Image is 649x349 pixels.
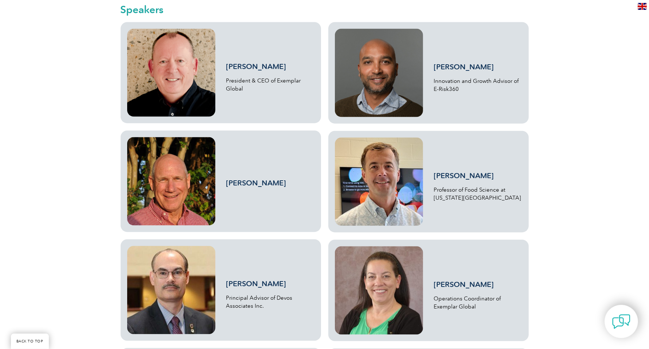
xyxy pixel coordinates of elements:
[121,4,529,15] h2: Speakers
[11,334,49,349] a: BACK TO TOP
[434,295,522,311] p: Operations Coordinator of Exemplar Global
[226,62,286,71] a: [PERSON_NAME]
[434,280,494,289] a: [PERSON_NAME]
[434,171,494,180] a: [PERSON_NAME]
[226,179,286,187] a: [PERSON_NAME]
[612,312,630,331] img: contact-chat.png
[226,77,314,93] p: President & CEO of Exemplar Global
[335,28,423,117] img: craig
[127,246,215,334] img: denis
[434,62,494,71] a: [PERSON_NAME]
[638,3,647,10] img: en
[434,186,522,202] p: Professor of Food Science at [US_STATE][GEOGRAPHIC_DATA]
[226,294,314,310] p: Principal Advisor of Devos Associates Inc.
[434,77,522,93] p: Innovation and Growth Advisor of E-Risk360
[226,279,286,288] a: [PERSON_NAME]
